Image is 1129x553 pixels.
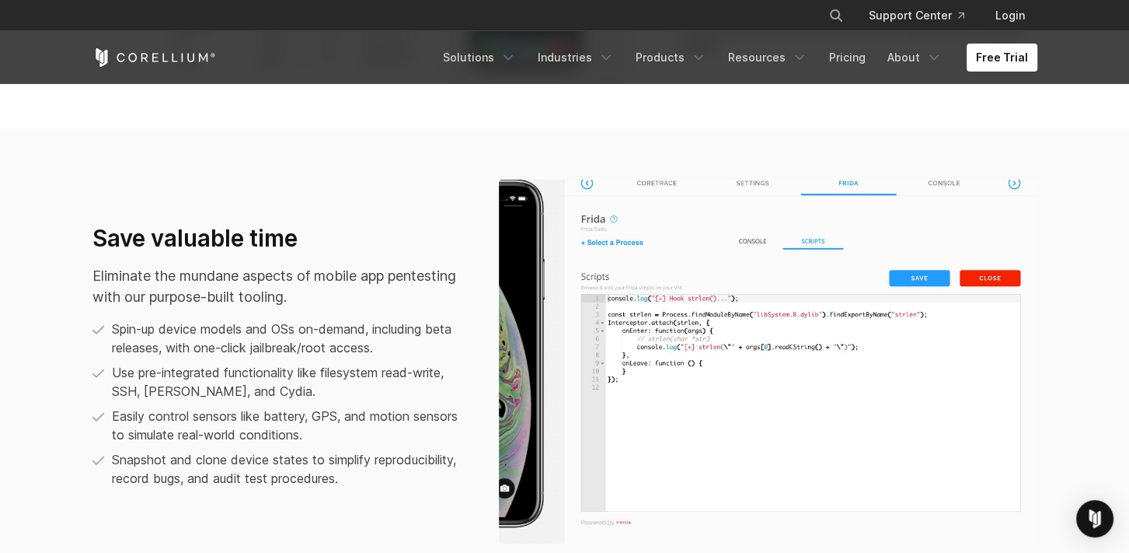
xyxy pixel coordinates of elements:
[626,44,716,72] a: Products
[967,44,1037,72] a: Free Trial
[499,180,1037,544] img: Screenshot of Corellium's Frida in scripts.
[434,44,525,72] a: Solutions
[92,48,216,67] a: Corellium Home
[1076,500,1113,537] div: Open Intercom Messenger
[434,44,1037,72] div: Navigation Menu
[810,2,1037,30] div: Navigation Menu
[719,44,817,72] a: Resources
[112,450,468,488] p: Snapshot and clone device states to simplify reproducibility, record bugs, and audit test procedu...
[92,265,468,307] p: Eliminate the mundane aspects of mobile app pentesting with our purpose-built tooling.
[528,44,623,72] a: Industries
[92,224,468,254] h3: Save valuable time
[112,407,468,444] p: Easily control sensors like battery, GPS, and motion sensors to simulate real-world conditions.
[983,2,1037,30] a: Login
[112,320,468,357] p: Spin-up device models and OSs on-demand, including beta releases, with one-click jailbreak/root a...
[856,2,977,30] a: Support Center
[878,44,951,72] a: About
[822,2,850,30] button: Search
[112,363,468,401] p: Use pre-integrated functionality like filesystem read-write, SSH, [PERSON_NAME], and Cydia.
[820,44,875,72] a: Pricing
